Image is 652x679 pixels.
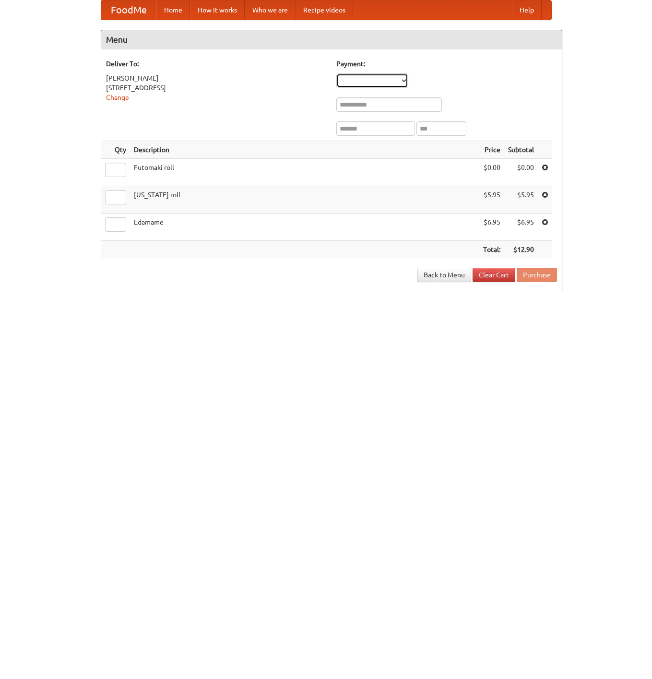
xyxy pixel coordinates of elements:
h5: Payment: [336,59,557,69]
th: Subtotal [504,141,538,159]
th: Price [479,141,504,159]
a: Recipe videos [296,0,353,20]
a: How it works [190,0,245,20]
button: Purchase [517,268,557,282]
a: FoodMe [101,0,156,20]
td: $6.95 [479,214,504,241]
td: $5.95 [479,186,504,214]
h5: Deliver To: [106,59,327,69]
a: Help [512,0,542,20]
td: [US_STATE] roll [130,186,479,214]
td: $0.00 [479,159,504,186]
td: $6.95 [504,214,538,241]
td: $5.95 [504,186,538,214]
th: $12.90 [504,241,538,259]
th: Total: [479,241,504,259]
a: Who we are [245,0,296,20]
td: Edamame [130,214,479,241]
a: Back to Menu [417,268,471,282]
th: Qty [101,141,130,159]
th: Description [130,141,479,159]
a: Clear Cart [473,268,515,282]
td: $0.00 [504,159,538,186]
div: [PERSON_NAME] [106,73,327,83]
a: Home [156,0,190,20]
h4: Menu [101,30,562,49]
div: [STREET_ADDRESS] [106,83,327,93]
a: Change [106,94,129,101]
td: Futomaki roll [130,159,479,186]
